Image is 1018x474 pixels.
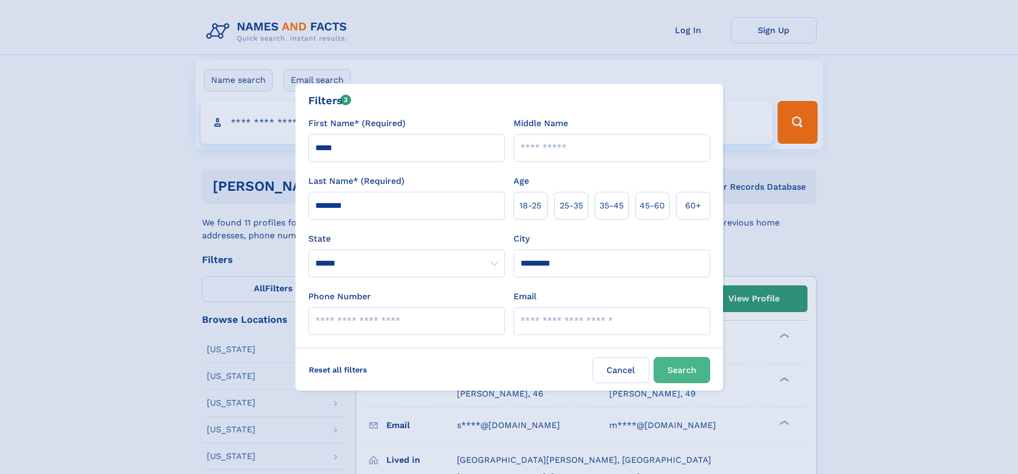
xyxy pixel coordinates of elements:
label: Age [514,175,529,188]
label: Reset all filters [302,357,374,383]
div: Filters [308,92,352,108]
label: Middle Name [514,117,568,130]
span: 25‑35 [559,199,583,212]
span: 45‑60 [640,199,665,212]
label: City [514,232,530,245]
label: Last Name* (Required) [308,175,405,188]
button: Search [654,357,710,383]
label: Cancel [593,357,649,383]
span: 60+ [685,199,701,212]
label: State [308,232,505,245]
span: 18‑25 [519,199,541,212]
label: Email [514,290,537,303]
label: Phone Number [308,290,371,303]
span: 35‑45 [600,199,624,212]
label: First Name* (Required) [308,117,406,130]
